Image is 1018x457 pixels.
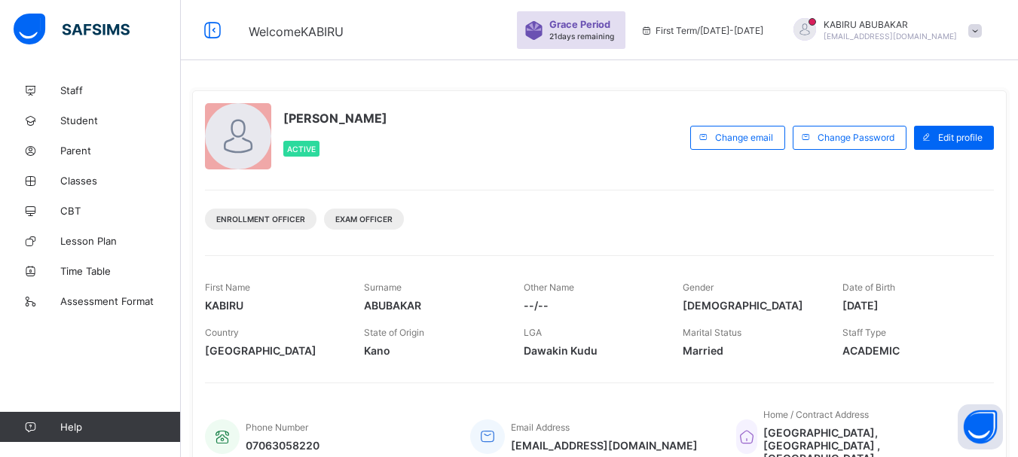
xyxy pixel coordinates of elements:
[205,299,341,312] span: KABIRU
[842,344,979,357] span: ACADEMIC
[205,327,239,338] span: Country
[842,282,895,293] span: Date of Birth
[283,111,387,126] span: [PERSON_NAME]
[842,327,886,338] span: Staff Type
[842,299,979,312] span: [DATE]
[824,19,957,30] span: KABIRU ABUBAKAR
[364,344,500,357] span: Kano
[249,24,344,39] span: Welcome KABIRU
[524,327,542,338] span: LGA
[364,282,402,293] span: Surname
[511,439,698,452] span: [EMAIL_ADDRESS][DOMAIN_NAME]
[60,295,181,307] span: Assessment Format
[778,18,989,43] div: KABIRUABUBAKAR
[549,19,610,30] span: Grace Period
[958,404,1003,449] button: Open asap
[824,32,957,41] span: [EMAIL_ADDRESS][DOMAIN_NAME]
[205,282,250,293] span: First Name
[683,344,819,357] span: Married
[246,422,308,433] span: Phone Number
[60,114,181,126] span: Student
[60,205,181,217] span: CBT
[335,215,393,224] span: Exam Officer
[511,422,570,433] span: Email Address
[364,299,500,312] span: ABUBAKAR
[216,215,305,224] span: Enrollment Officer
[938,132,983,143] span: Edit profile
[683,299,819,312] span: [DEMOGRAPHIC_DATA]
[549,32,614,41] span: 21 days remaining
[60,175,181,187] span: Classes
[683,327,741,338] span: Marital Status
[246,439,319,452] span: 07063058220
[60,421,180,433] span: Help
[524,282,574,293] span: Other Name
[364,327,424,338] span: State of Origin
[60,145,181,157] span: Parent
[524,344,660,357] span: Dawakin Kudu
[683,282,714,293] span: Gender
[60,84,181,96] span: Staff
[205,344,341,357] span: [GEOGRAPHIC_DATA]
[763,409,869,420] span: Home / Contract Address
[715,132,773,143] span: Change email
[640,25,763,36] span: session/term information
[524,21,543,40] img: sticker-purple.71386a28dfed39d6af7621340158ba97.svg
[524,299,660,312] span: --/--
[287,145,316,154] span: Active
[818,132,894,143] span: Change Password
[60,235,181,247] span: Lesson Plan
[60,265,181,277] span: Time Table
[14,14,130,45] img: safsims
